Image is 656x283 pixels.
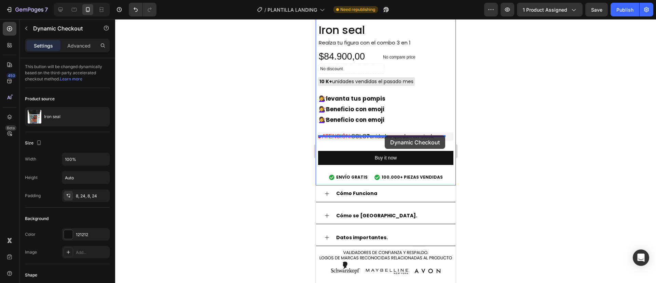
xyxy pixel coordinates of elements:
div: Width [25,156,36,162]
input: Auto [62,171,109,184]
div: Publish [616,6,633,13]
div: Product source [25,96,55,102]
button: 7 [3,3,51,16]
p: Iron seal [44,114,60,119]
div: Open Intercom Messenger [633,249,649,266]
iframe: Design area [316,19,456,283]
span: Save [591,7,602,13]
span: Need republishing [340,7,375,13]
div: Beta [5,125,16,131]
p: Advanced [67,42,91,49]
span: / [264,6,266,13]
input: Auto [62,153,109,165]
a: Learn more [60,76,82,81]
button: Save [585,3,608,16]
div: Size [25,139,43,148]
span: PLANTILLA LANDING [268,6,317,13]
p: Dynamic Checkout [33,24,91,33]
div: 8, 24, 8, 24 [76,193,108,199]
span: 1 product assigned [523,6,567,13]
div: Background [25,216,49,222]
div: Image [25,249,37,255]
p: Settings [34,42,53,49]
div: 121212 [76,232,108,238]
div: Undo/Redo [129,3,156,16]
div: Shape [25,272,37,278]
button: 1 product assigned [517,3,583,16]
div: This button will be changed dynamically based on the third-party accelerated checkout method. [25,58,110,88]
button: Publish [611,3,639,16]
div: 450 [6,73,16,78]
div: Height [25,175,38,181]
img: product feature img [28,110,41,124]
div: Padding [25,193,41,199]
div: Color [25,231,36,237]
div: Add... [76,249,108,256]
p: 7 [45,5,48,14]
